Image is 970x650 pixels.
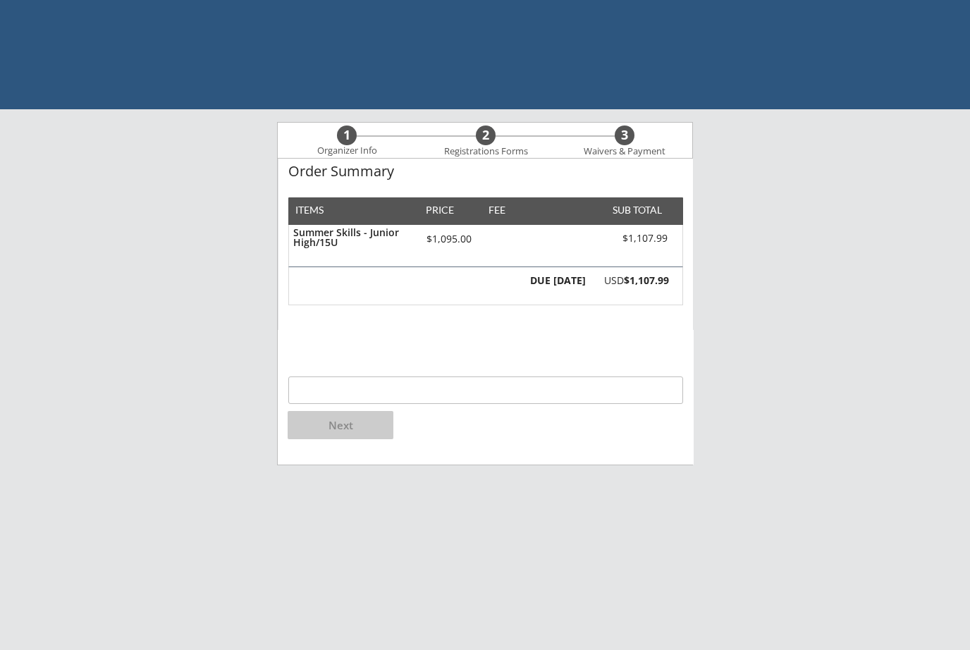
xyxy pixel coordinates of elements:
div: 3 [615,128,634,143]
div: Summer Skills - Junior High/15U [293,228,412,247]
div: ITEMS [295,205,345,215]
div: SUB TOTAL [607,205,662,215]
div: 2 [476,128,496,143]
div: 1 [337,128,357,143]
div: Organizer Info [308,145,386,157]
div: FEE [479,205,515,215]
div: $1,107.99 [588,233,668,245]
div: DUE [DATE] [527,276,586,286]
div: $1,095.00 [419,234,479,244]
div: Order Summary [288,164,683,179]
div: USD [594,276,669,286]
div: Registrations Forms [437,146,534,157]
strong: $1,107.99 [624,274,669,287]
button: Next [288,411,393,439]
div: PRICE [419,205,460,215]
div: Waivers & Payment [576,146,673,157]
